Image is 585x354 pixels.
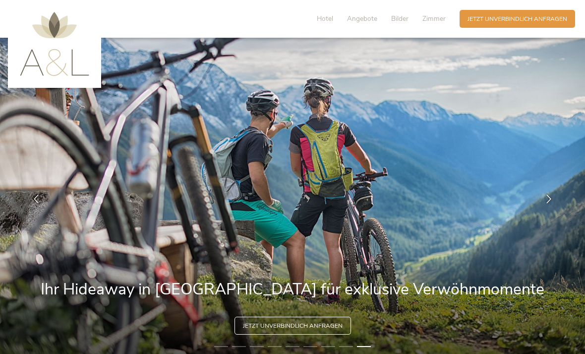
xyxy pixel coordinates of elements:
[468,15,567,23] span: Jetzt unverbindlich anfragen
[317,14,333,23] span: Hotel
[243,322,343,330] span: Jetzt unverbindlich anfragen
[422,14,446,23] span: Zimmer
[391,14,409,23] span: Bilder
[20,12,89,76] img: AMONTI & LUNARIS Wellnessresort
[347,14,377,23] span: Angebote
